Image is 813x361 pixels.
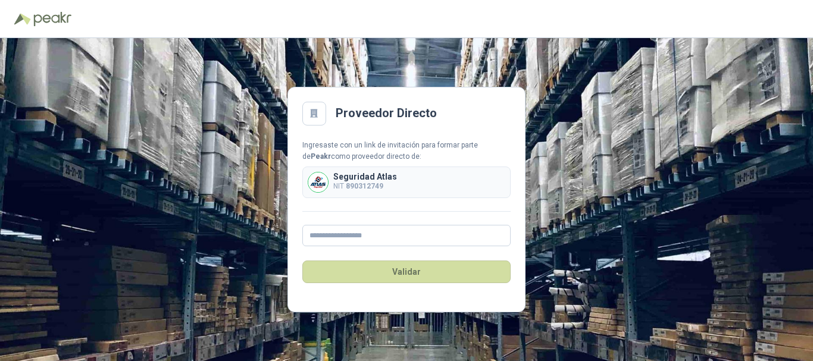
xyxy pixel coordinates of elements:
h2: Proveedor Directo [336,104,437,123]
b: 890312749 [346,182,383,190]
div: Ingresaste con un link de invitación para formar parte de como proveedor directo de: [302,140,511,162]
img: Company Logo [308,172,328,192]
button: Validar [302,260,511,283]
img: Logo [14,13,31,25]
b: Peakr [311,152,331,161]
p: Seguridad Atlas [333,172,397,181]
img: Peakr [33,12,71,26]
p: NIT [333,181,397,192]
